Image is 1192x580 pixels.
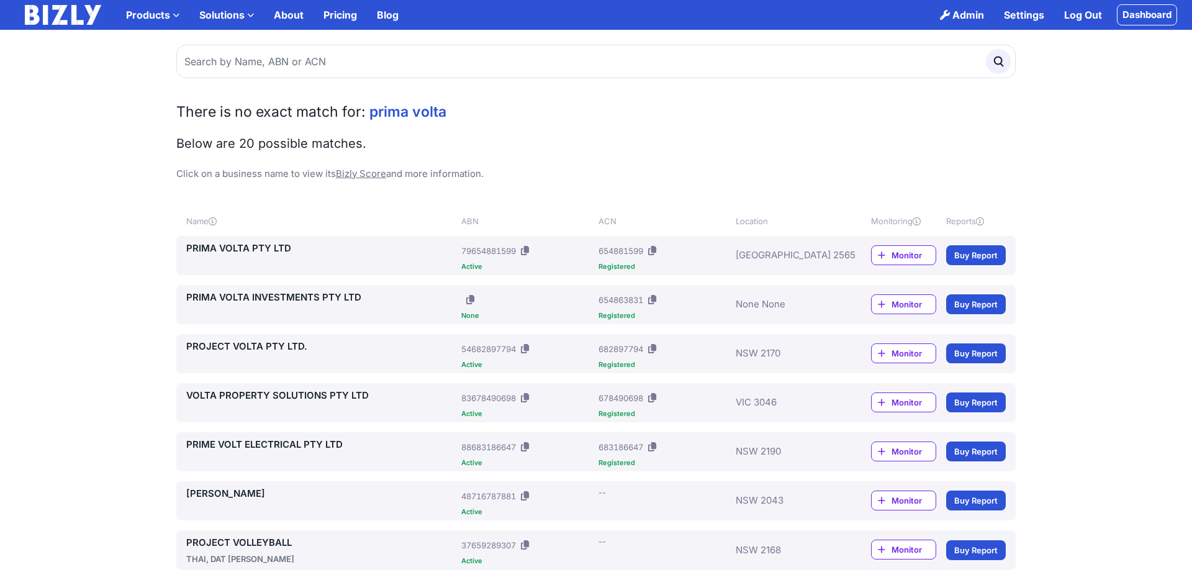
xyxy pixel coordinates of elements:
[871,294,936,314] a: Monitor
[736,241,834,270] div: [GEOGRAPHIC_DATA] 2565
[186,290,456,305] a: PRIMA VOLTA INVESTMENTS PTY LTD
[871,442,936,461] a: Monitor
[946,245,1006,265] a: Buy Report
[892,445,936,458] span: Monitor
[186,553,456,565] div: THAI, DAT [PERSON_NAME]
[598,486,606,499] div: --
[736,535,834,565] div: NSW 2168
[736,388,834,417] div: VIC 3046
[176,103,366,120] span: There is no exact match for:
[367,2,409,27] a: Blog
[598,263,731,270] div: Registered
[930,2,994,27] a: Admin
[892,396,936,409] span: Monitor
[946,491,1006,510] a: Buy Report
[186,486,456,501] a: [PERSON_NAME]
[946,442,1006,461] a: Buy Report
[461,215,594,227] div: ABN
[871,392,936,412] a: Monitor
[736,486,834,515] div: NSW 2043
[186,215,456,227] div: Name
[736,215,834,227] div: Location
[946,294,1006,314] a: Buy Report
[1117,4,1177,25] a: Dashboard
[186,535,456,550] a: PROJECT VOLLEYBALL
[892,249,936,261] span: Monitor
[461,245,516,257] div: 79654881599
[336,168,386,179] a: Bizly Score
[116,2,189,27] label: Products
[598,294,643,306] div: 654863831
[892,494,936,507] span: Monitor
[189,2,264,27] label: Solutions
[461,539,516,551] div: 37659289307
[892,347,936,360] span: Monitor
[461,392,516,404] div: 83678490698
[264,2,314,27] a: About
[598,535,606,548] div: --
[461,558,594,564] div: Active
[461,460,594,466] div: Active
[461,490,516,502] div: 48716787881
[892,543,936,556] span: Monitor
[871,491,936,510] a: Monitor
[946,215,1006,227] div: Reports
[736,290,834,319] div: None None
[461,410,594,417] div: Active
[186,339,456,354] a: PROJECT VOLTA PTY LTD.
[461,263,594,270] div: Active
[871,215,936,227] div: Monitoring
[461,509,594,515] div: Active
[461,441,516,453] div: 88683186647
[598,460,731,466] div: Registered
[736,339,834,368] div: NSW 2170
[871,343,936,363] a: Monitor
[598,343,643,355] div: 682897794
[461,312,594,319] div: None
[25,5,101,25] img: bizly_logo_white.svg
[598,392,643,404] div: 678490698
[1054,2,1112,27] a: Log Out
[871,540,936,560] a: Monitor
[176,45,1016,78] input: Search by Name, ABN or ACN
[598,441,643,453] div: 683186647
[871,245,936,265] a: Monitor
[314,2,367,27] a: Pricing
[994,2,1054,27] a: Settings
[598,245,643,257] div: 654881599
[892,298,936,310] span: Monitor
[598,361,731,368] div: Registered
[946,343,1006,363] a: Buy Report
[176,166,1016,181] p: Click on a business name to view its and more information.
[598,410,731,417] div: Registered
[946,540,1006,560] a: Buy Report
[186,437,456,452] a: PRIME VOLT ELECTRICAL PTY LTD
[186,388,456,403] a: VOLTA PROPERTY SOLUTIONS PTY LTD
[461,343,516,355] div: 54682897794
[369,103,446,120] span: prima volta
[186,241,456,256] a: PRIMA VOLTA PTY LTD
[946,392,1006,412] a: Buy Report
[461,361,594,368] div: Active
[598,312,731,319] div: Registered
[176,136,366,151] span: Below are 20 possible matches.
[598,215,731,227] div: ACN
[736,437,834,466] div: NSW 2190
